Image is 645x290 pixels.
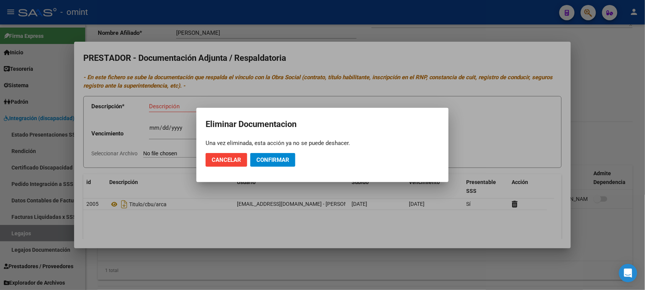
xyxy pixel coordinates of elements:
[206,117,439,132] h2: Eliminar Documentacion
[212,156,241,163] span: Cancelar
[256,156,289,163] span: Confirmar
[250,153,295,167] button: Confirmar
[206,153,247,167] button: Cancelar
[206,139,439,147] div: Una vez eliminada, esta acción ya no se puede deshacer.
[619,264,637,282] div: Open Intercom Messenger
